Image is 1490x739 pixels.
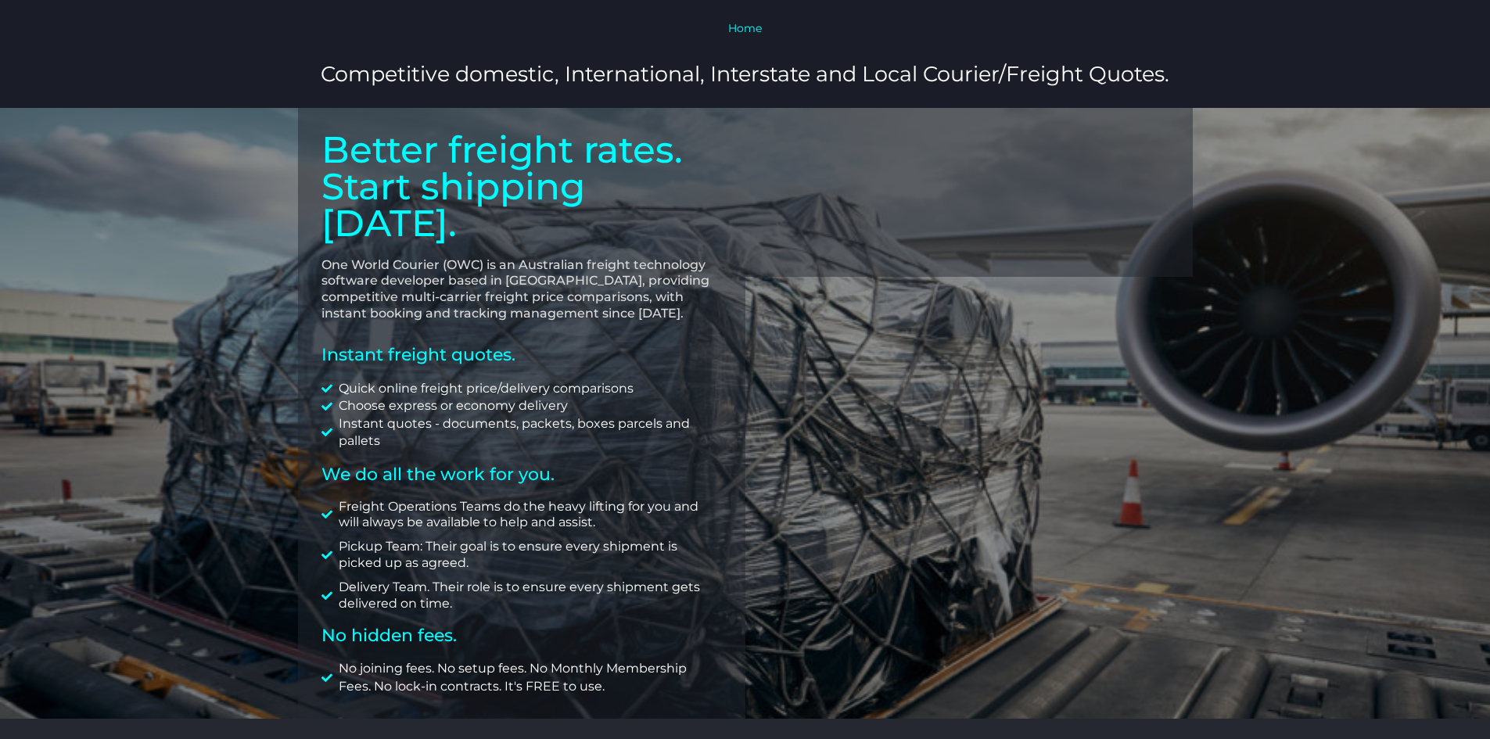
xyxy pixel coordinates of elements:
[335,539,722,572] span: Pickup Team: Their goal is to ensure every shipment is picked up as agreed.
[335,415,722,450] span: Instant quotes - documents, packets, boxes parcels and pallets
[321,466,722,483] h2: We do all the work for you.
[335,397,568,414] span: Choose express or economy delivery
[335,499,722,532] span: Freight Operations Teams do the heavy lifting for you and will always be available to help and as...
[335,380,634,397] span: Quick online freight price/delivery comparisons
[224,60,1267,88] h3: Competitive domestic, International, Interstate and Local Courier/Freight Quotes.
[769,131,1169,249] iframe: Contact Interest Form
[321,627,722,644] h2: No hidden fees.
[321,346,722,364] h2: Instant freight quotes.
[321,131,722,242] p: Better freight rates. Start shipping [DATE].
[335,579,722,612] span: Delivery Team. Their role is to ensure every shipment gets delivered on time.
[728,21,762,35] a: Home
[335,660,722,695] span: No joining fees. No setup fees. No Monthly Membership Fees. No lock-in contracts. It's FREE to use.
[321,257,722,322] p: One World Courier (OWC) is an Australian freight technology software developer based in [GEOGRAPH...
